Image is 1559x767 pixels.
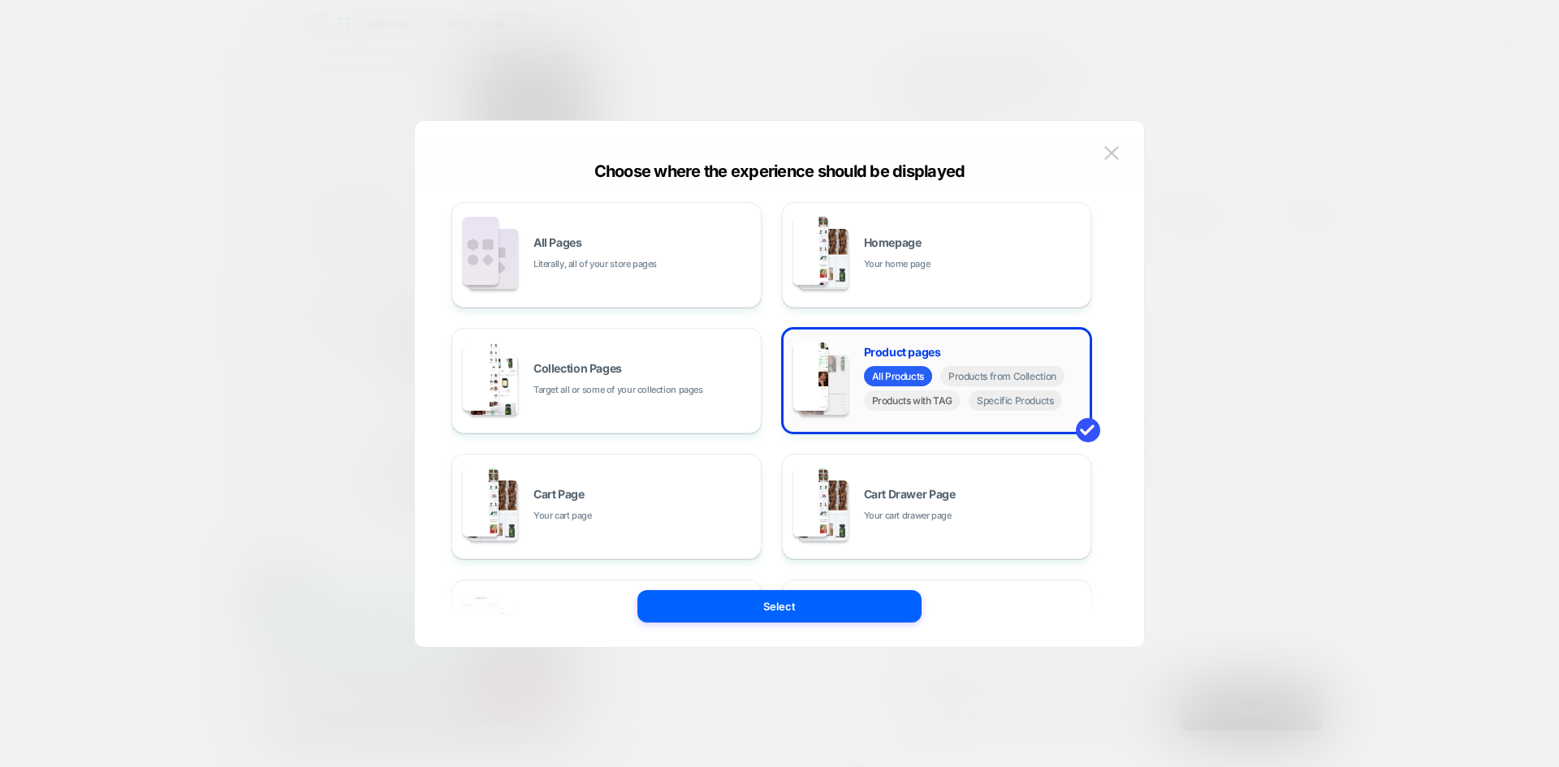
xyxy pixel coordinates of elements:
[1104,146,1119,160] img: close
[259,116,287,131] span: השהה
[68,558,254,573] span: המוצרים שהתעניינת בהם עדייו מחכים לך
[282,419,322,437] button: ראה עוד
[287,422,316,434] small: ראה עוד
[248,232,298,247] span: הפעל מצגת
[864,489,956,500] span: Cart Drawer Page
[279,365,322,419] button: "סגור"
[287,317,322,363] button: שלח
[864,366,932,386] span: All Products
[864,256,931,272] span: Your home page
[122,250,338,472] a: לוגו של האתר , לחץ כאן בחזרה לדף הבית
[415,162,1144,181] div: Choose where the experience should be displayed
[864,237,922,248] span: Homepage
[637,590,922,623] button: Select
[864,508,952,524] span: Your cart drawer page
[864,347,941,358] span: Product pages
[122,312,338,382] img: mayven.co.il
[287,402,314,416] span: "סגור"
[940,366,1065,386] span: Products from Collection
[122,392,338,461] img: mayven.co.il
[3,527,32,555] input: לפתיחה תפריט להתאמה אישית
[295,346,314,360] span: שלח
[33,334,283,365] input: חפש.י
[58,661,249,676] div: הצטרפי חינם למועדון הלקוחות החדש שלנו
[969,390,1062,411] span: Specific Products
[864,390,961,411] span: Products with TAG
